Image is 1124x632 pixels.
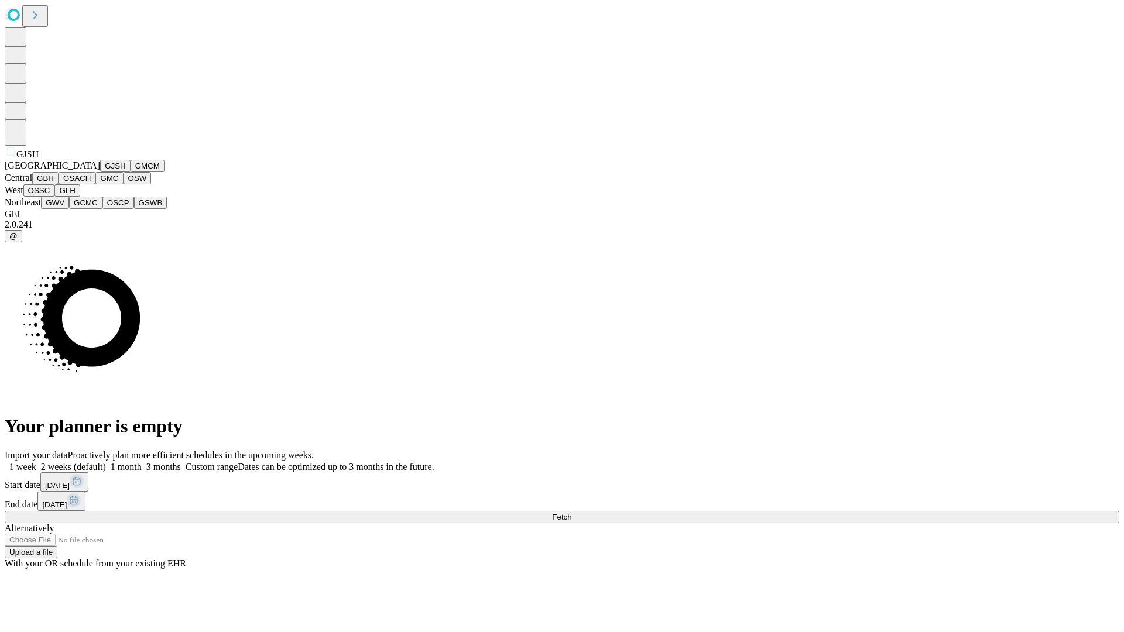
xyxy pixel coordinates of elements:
[32,172,59,184] button: GBH
[5,209,1119,219] div: GEI
[134,197,167,209] button: GSWB
[41,462,106,472] span: 2 weeks (default)
[146,462,181,472] span: 3 months
[9,232,18,241] span: @
[238,462,434,472] span: Dates can be optimized up to 3 months in the future.
[5,472,1119,492] div: Start date
[5,160,100,170] span: [GEOGRAPHIC_DATA]
[131,160,165,172] button: GMCM
[5,523,54,533] span: Alternatively
[95,172,123,184] button: GMC
[5,219,1119,230] div: 2.0.241
[102,197,134,209] button: OSCP
[124,172,152,184] button: OSW
[5,415,1119,437] h1: Your planner is empty
[41,197,69,209] button: GWV
[5,546,57,558] button: Upload a file
[5,450,68,460] span: Import your data
[100,160,131,172] button: GJSH
[59,172,95,184] button: GSACH
[54,184,80,197] button: GLH
[5,492,1119,511] div: End date
[5,511,1119,523] button: Fetch
[16,149,39,159] span: GJSH
[5,185,23,195] span: West
[68,450,314,460] span: Proactively plan more efficient schedules in the upcoming weeks.
[42,500,67,509] span: [DATE]
[186,462,238,472] span: Custom range
[40,472,88,492] button: [DATE]
[37,492,85,511] button: [DATE]
[5,558,186,568] span: With your OR schedule from your existing EHR
[23,184,55,197] button: OSSC
[5,197,41,207] span: Northeast
[5,173,32,183] span: Central
[111,462,142,472] span: 1 month
[9,462,36,472] span: 1 week
[552,513,571,521] span: Fetch
[5,230,22,242] button: @
[69,197,102,209] button: GCMC
[45,481,70,490] span: [DATE]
